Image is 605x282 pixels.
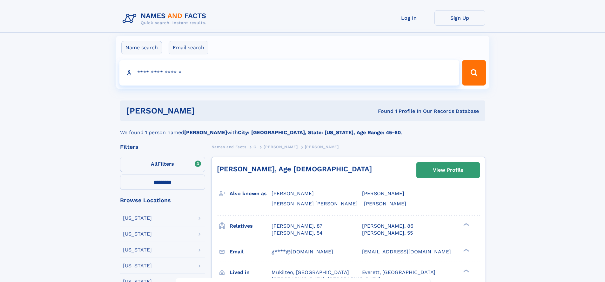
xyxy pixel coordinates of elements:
[364,201,406,207] span: [PERSON_NAME]
[123,247,152,252] div: [US_STATE]
[120,121,485,136] div: We found 1 person named with .
[272,230,323,237] a: [PERSON_NAME], 54
[119,60,460,86] input: search input
[362,269,435,275] span: Everett, [GEOGRAPHIC_DATA]
[433,163,463,177] div: View Profile
[417,162,480,178] a: View Profile
[230,188,272,199] h3: Also known as
[264,143,298,151] a: [PERSON_NAME]
[253,145,257,149] span: G
[362,230,413,237] a: [PERSON_NAME], 55
[217,165,372,173] a: [PERSON_NAME], Age [DEMOGRAPHIC_DATA]
[120,144,205,150] div: Filters
[123,216,152,221] div: [US_STATE]
[126,107,286,115] h1: [PERSON_NAME]
[434,10,485,26] a: Sign Up
[151,161,158,167] span: All
[462,269,469,273] div: ❯
[362,223,413,230] a: [PERSON_NAME], 86
[120,197,205,203] div: Browse Locations
[462,60,486,86] button: Search Button
[462,222,469,226] div: ❯
[272,201,358,207] span: [PERSON_NAME] [PERSON_NAME]
[169,41,208,54] label: Email search
[230,221,272,231] h3: Relatives
[121,41,162,54] label: Name search
[212,143,246,151] a: Names and Facts
[272,223,322,230] a: [PERSON_NAME], 87
[120,10,212,27] img: Logo Names and Facts
[253,143,257,151] a: G
[384,10,434,26] a: Log In
[123,231,152,237] div: [US_STATE]
[238,129,401,135] b: City: [GEOGRAPHIC_DATA], State: [US_STATE], Age Range: 45-60
[120,157,205,172] label: Filters
[272,269,349,275] span: Mukilteo, [GEOGRAPHIC_DATA]
[184,129,227,135] b: [PERSON_NAME]
[286,108,479,115] div: Found 1 Profile In Our Records Database
[305,145,339,149] span: [PERSON_NAME]
[362,190,404,196] span: [PERSON_NAME]
[230,246,272,257] h3: Email
[362,249,451,255] span: [EMAIL_ADDRESS][DOMAIN_NAME]
[272,190,314,196] span: [PERSON_NAME]
[264,145,298,149] span: [PERSON_NAME]
[462,248,469,252] div: ❯
[123,263,152,268] div: [US_STATE]
[230,267,272,278] h3: Lived in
